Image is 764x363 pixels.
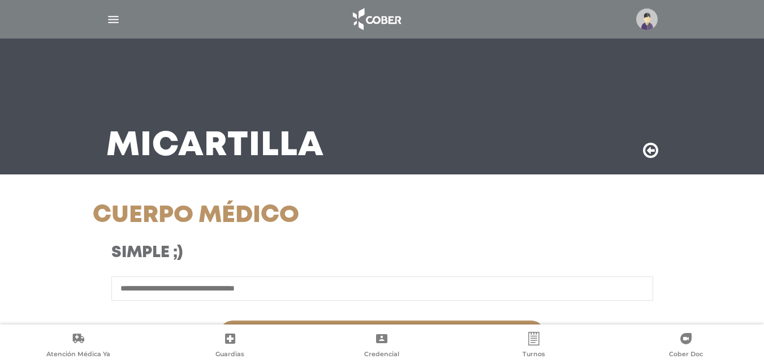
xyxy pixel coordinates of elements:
[93,202,473,230] h1: Cuerpo Médico
[111,244,455,263] h3: Simple ;)
[46,350,110,360] span: Atención Médica Ya
[669,350,703,360] span: Cober Doc
[106,12,120,27] img: Cober_menu-lines-white.svg
[2,332,154,361] a: Atención Médica Ya
[458,332,610,361] a: Turnos
[306,332,458,361] a: Credencial
[215,350,244,360] span: Guardias
[154,332,307,361] a: Guardias
[347,6,406,33] img: logo_cober_home-white.png
[636,8,658,30] img: profile-placeholder.svg
[610,332,762,361] a: Cober Doc
[364,350,399,360] span: Credencial
[523,350,545,360] span: Turnos
[106,131,324,161] h3: Mi Cartilla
